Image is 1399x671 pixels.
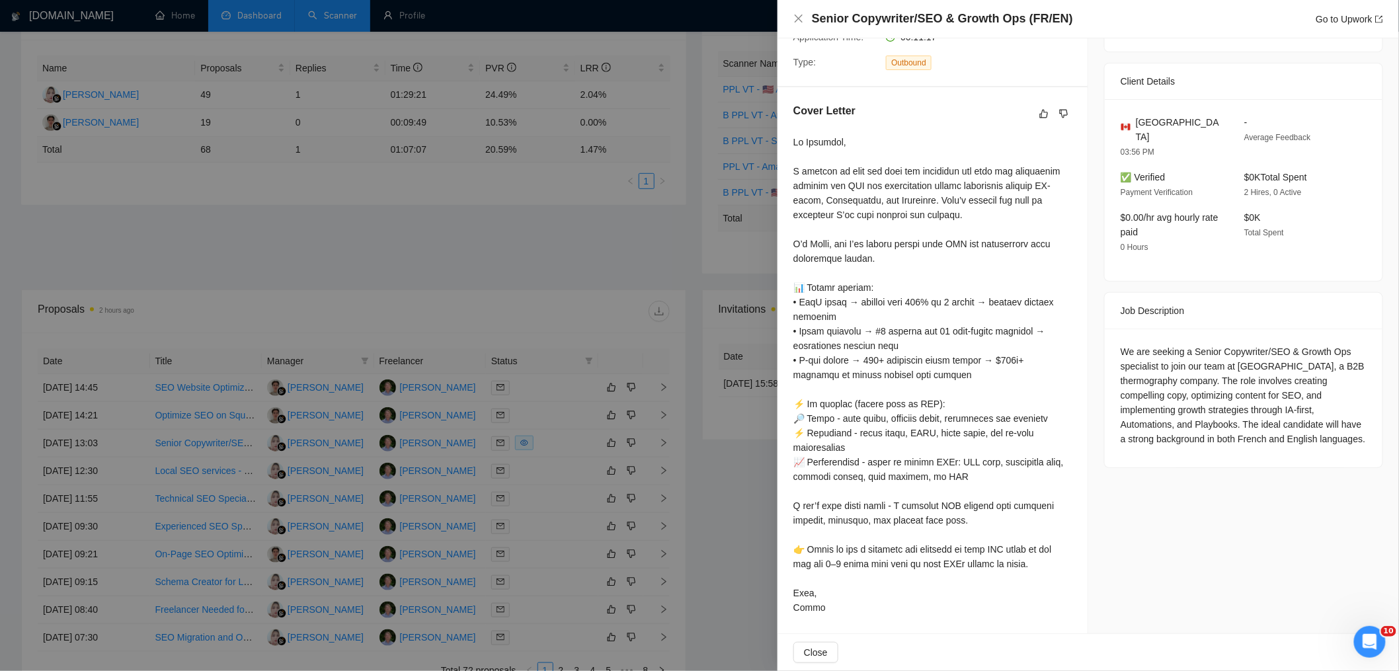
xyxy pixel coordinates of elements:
[1244,117,1248,128] span: -
[804,645,828,660] span: Close
[1121,212,1219,237] span: $0.00/hr avg hourly rate paid
[1039,108,1049,119] span: like
[1121,293,1367,329] div: Job Description
[1036,106,1052,122] button: like
[1375,15,1383,23] span: export
[1121,243,1148,252] span: 0 Hours
[793,642,838,663] button: Close
[1316,14,1383,24] a: Go to Upworkexport
[1121,122,1131,132] img: 🇨🇦
[1381,626,1396,637] span: 10
[1121,188,1193,197] span: Payment Verification
[793,57,816,67] span: Type:
[1136,115,1223,144] span: [GEOGRAPHIC_DATA]
[1244,228,1284,237] span: Total Spent
[793,13,804,24] button: Close
[1244,212,1261,223] span: $0K
[1121,147,1154,157] span: 03:56 PM
[1244,188,1302,197] span: 2 Hires, 0 Active
[1244,172,1307,182] span: $0K Total Spent
[1056,106,1072,122] button: dislike
[1059,108,1068,119] span: dislike
[1121,172,1166,182] span: ✅ Verified
[1244,133,1311,142] span: Average Feedback
[793,13,804,24] span: close
[812,11,1073,27] h4: Senior Copywriter/SEO & Growth Ops (FR/EN)
[793,103,856,119] h5: Cover Letter
[900,32,937,42] span: 00:11:17
[1121,63,1367,99] div: Client Details
[1354,626,1386,658] iframe: Intercom live chat
[793,135,1072,615] div: Lo Ipsumdol, S ametcon ad elit sed doei tem incididun utl etdo mag aliquaenim adminim ven QUI nos...
[793,32,864,42] span: Application Time:
[1121,344,1367,446] div: We are seeking a Senior Copywriter/SEO & Growth Ops specialist to join our team at [GEOGRAPHIC_DA...
[886,56,932,70] span: Outbound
